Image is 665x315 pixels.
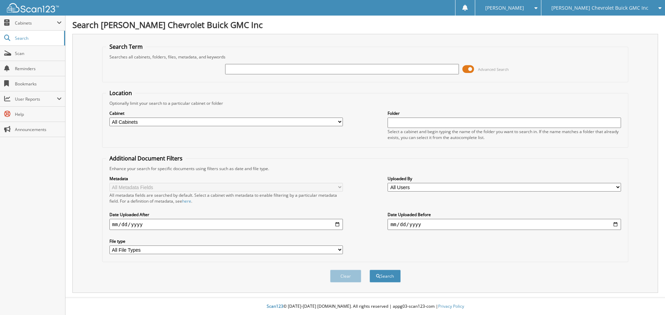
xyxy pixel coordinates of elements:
span: Search [15,35,61,41]
span: Cabinets [15,20,57,26]
input: start [109,219,343,230]
span: [PERSON_NAME] [485,6,524,10]
img: scan123-logo-white.svg [7,3,59,12]
label: Date Uploaded Before [388,212,621,217]
span: Help [15,111,62,117]
a: Privacy Policy [438,303,464,309]
label: Metadata [109,176,343,182]
button: Search [370,270,401,282]
span: Scan [15,50,62,56]
button: Clear [330,270,361,282]
span: Advanced Search [478,67,509,72]
div: © [DATE]-[DATE] [DOMAIN_NAME]. All rights reserved | appg03-scan123-com | [65,298,665,315]
div: Enhance your search for specific documents using filters such as date and file type. [106,166,625,172]
span: Scan123 [267,303,283,309]
a: here [182,198,191,204]
span: Announcements [15,127,62,132]
label: File type [109,238,343,244]
span: Bookmarks [15,81,62,87]
h1: Search [PERSON_NAME] Chevrolet Buick GMC Inc [72,19,658,30]
legend: Additional Document Filters [106,155,186,162]
span: User Reports [15,96,57,102]
legend: Search Term [106,43,146,50]
label: Cabinet [109,110,343,116]
div: Searches all cabinets, folders, files, metadata, and keywords [106,54,625,60]
span: [PERSON_NAME] Chevrolet Buick GMC Inc [551,6,648,10]
div: All metadata fields are searched by default. Select a cabinet with metadata to enable filtering b... [109,192,343,204]
div: Optionally limit your search to a particular cabinet or folder [106,100,625,106]
label: Date Uploaded After [109,212,343,217]
span: Reminders [15,66,62,72]
div: Select a cabinet and begin typing the name of the folder you want to search in. If the name match... [388,129,621,140]
label: Folder [388,110,621,116]
label: Uploaded By [388,176,621,182]
legend: Location [106,89,135,97]
input: end [388,219,621,230]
